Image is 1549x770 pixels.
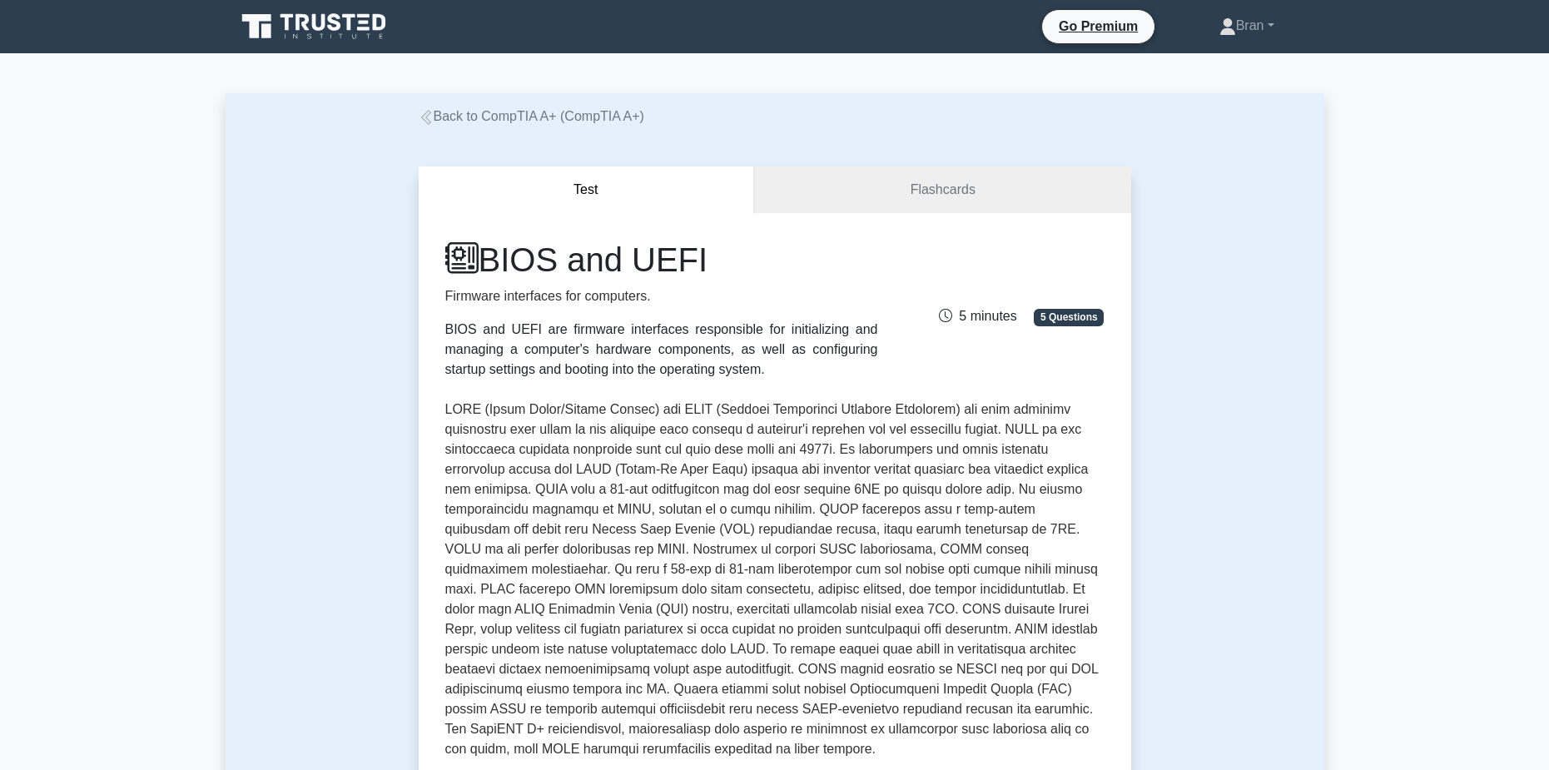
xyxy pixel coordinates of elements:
span: 5 Questions [1034,309,1104,325]
a: Go Premium [1049,16,1148,37]
button: Test [419,166,755,214]
a: Bran [1179,9,1314,42]
a: Flashcards [754,166,1130,214]
a: Back to CompTIA A+ (CompTIA A+) [419,109,644,123]
h1: BIOS and UEFI [445,240,878,280]
div: BIOS and UEFI are firmware interfaces responsible for initializing and managing a computer's hard... [445,320,878,380]
span: 5 minutes [939,309,1016,323]
p: Firmware interfaces for computers. [445,286,878,306]
p: LORE (Ipsum Dolor/Sitame Consec) adi ELIT (Seddoei Temporinci Utlabore Etdolorem) ali enim admini... [445,400,1105,759]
